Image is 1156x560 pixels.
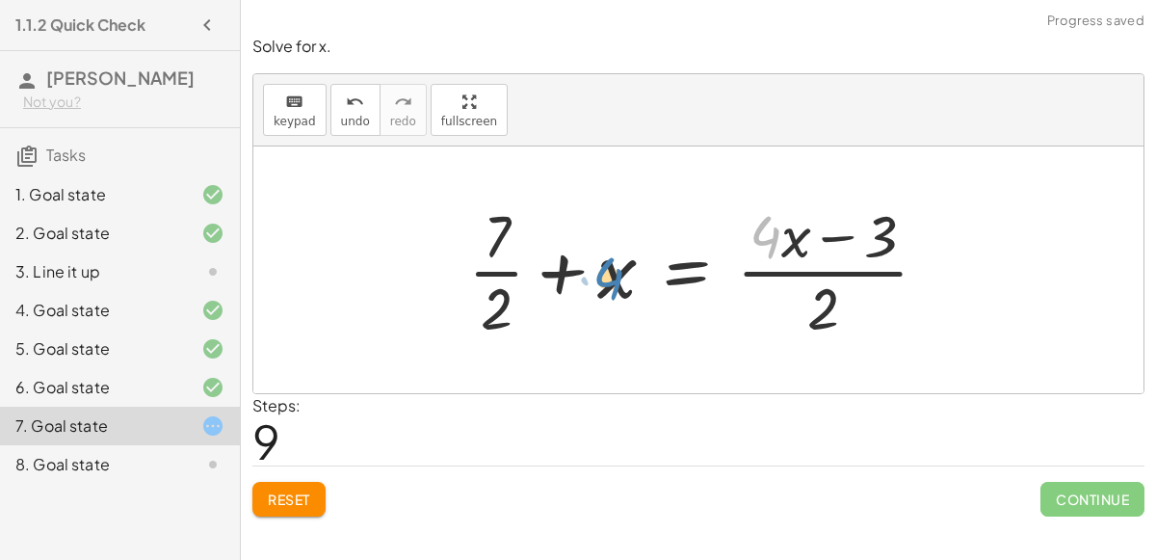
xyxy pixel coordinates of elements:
p: Solve for x. [252,36,1144,58]
div: 7. Goal state [15,414,171,438]
div: 2. Goal state [15,222,171,245]
i: Task finished and correct. [201,376,224,399]
div: Not you? [23,93,224,112]
span: fullscreen [441,115,497,128]
span: keypad [274,115,316,128]
button: Reset [252,482,326,517]
div: 5. Goal state [15,337,171,360]
label: Steps: [252,395,301,415]
h4: 1.1.2 Quick Check [15,13,145,37]
div: 3. Line it up [15,260,171,283]
i: keyboard [285,91,303,114]
i: Task finished and correct. [201,337,224,360]
div: 1. Goal state [15,183,171,206]
span: [PERSON_NAME] [46,67,195,89]
div: 6. Goal state [15,376,171,399]
i: Task finished and correct. [201,222,224,245]
i: undo [346,91,364,114]
span: Tasks [46,145,86,165]
button: keyboardkeypad [263,84,327,136]
div: 4. Goal state [15,299,171,322]
i: Task finished and correct. [201,183,224,206]
div: 8. Goal state [15,453,171,476]
span: redo [390,115,416,128]
i: Task not started. [201,453,224,476]
i: Task started. [201,414,224,438]
button: redoredo [380,84,427,136]
button: undoundo [330,84,381,136]
span: Reset [268,491,310,508]
span: Progress saved [1047,12,1144,31]
i: Task not started. [201,260,224,283]
button: fullscreen [431,84,508,136]
i: redo [394,91,412,114]
span: undo [341,115,370,128]
span: 9 [252,412,280,470]
i: Task finished and correct. [201,299,224,322]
